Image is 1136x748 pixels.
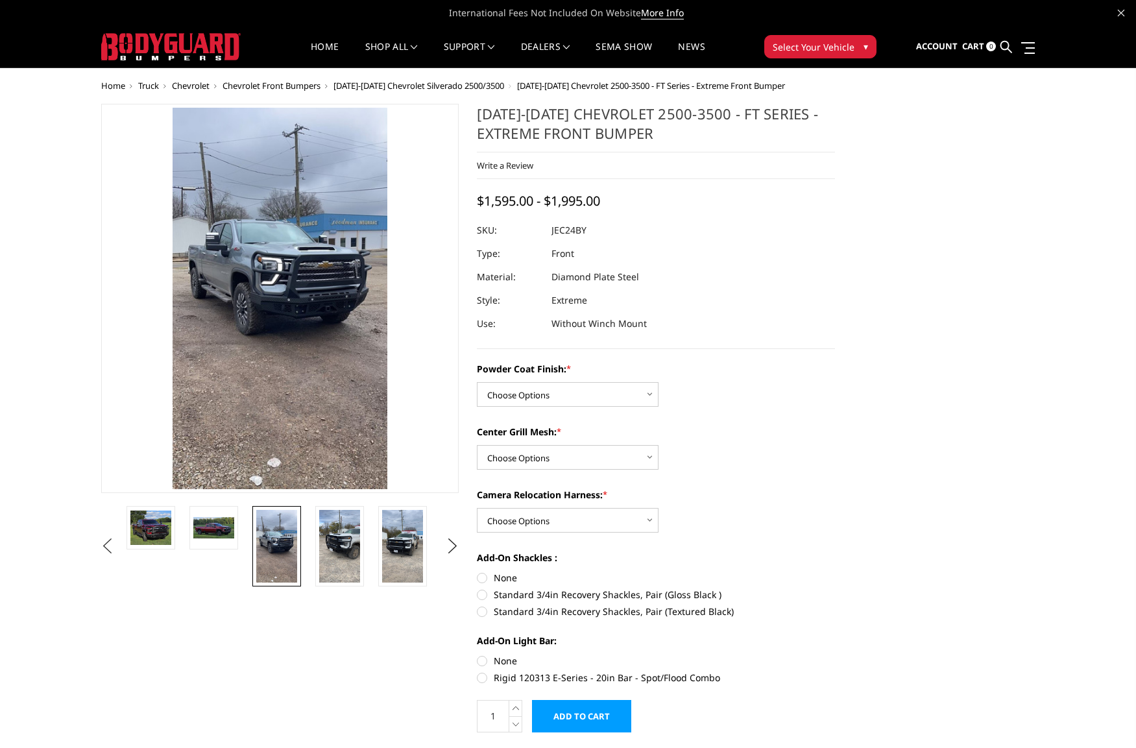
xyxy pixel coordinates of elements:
img: 2024-2025 Chevrolet 2500-3500 - FT Series - Extreme Front Bumper [382,510,423,583]
a: SEMA Show [596,42,652,67]
a: Chevrolet Front Bumpers [223,80,320,91]
img: 2024-2025 Chevrolet 2500-3500 - FT Series - Extreme Front Bumper [193,517,234,539]
dd: Without Winch Mount [551,312,647,335]
a: Support [444,42,495,67]
label: None [477,571,835,585]
dt: Style: [477,289,542,312]
dd: Diamond Plate Steel [551,265,639,289]
button: Next [442,537,462,556]
a: Home [311,42,339,67]
a: 2024-2025 Chevrolet 2500-3500 - FT Series - Extreme Front Bumper [101,104,459,493]
a: More Info [641,6,684,19]
h1: [DATE]-[DATE] Chevrolet 2500-3500 - FT Series - Extreme Front Bumper [477,104,835,152]
input: Add to Cart [532,700,631,732]
button: Select Your Vehicle [764,35,876,58]
dt: Type: [477,242,542,265]
label: Powder Coat Finish: [477,362,835,376]
span: Cart [962,40,984,52]
label: Add-On Light Bar: [477,634,835,647]
dd: Front [551,242,574,265]
label: Standard 3/4in Recovery Shackles, Pair (Gloss Black ) [477,588,835,601]
dt: Use: [477,312,542,335]
label: Standard 3/4in Recovery Shackles, Pair (Textured Black) [477,605,835,618]
span: Select Your Vehicle [773,40,854,54]
a: News [678,42,705,67]
a: Write a Review [477,160,533,171]
label: Camera Relocation Harness: [477,488,835,501]
span: 0 [986,42,996,51]
img: 2024-2025 Chevrolet 2500-3500 - FT Series - Extreme Front Bumper [130,511,171,546]
dt: Material: [477,265,542,289]
label: Rigid 120313 E-Series - 20in Bar - Spot/Flood Combo [477,671,835,684]
dd: JEC24BY [551,219,586,242]
a: Account [916,29,958,64]
img: BODYGUARD BUMPERS [101,33,241,60]
span: [DATE]-[DATE] Chevrolet 2500-3500 - FT Series - Extreme Front Bumper [517,80,785,91]
span: Account [916,40,958,52]
img: 2024-2025 Chevrolet 2500-3500 - FT Series - Extreme Front Bumper [319,510,360,583]
a: Chevrolet [172,80,210,91]
label: None [477,654,835,668]
span: $1,595.00 - $1,995.00 [477,192,600,210]
a: Dealers [521,42,570,67]
img: 2024-2025 Chevrolet 2500-3500 - FT Series - Extreme Front Bumper [256,510,297,583]
a: Truck [138,80,159,91]
span: ▾ [864,40,868,53]
button: Previous [98,537,117,556]
a: shop all [365,42,418,67]
a: Cart 0 [962,29,996,64]
label: Add-On Shackles : [477,551,835,564]
dd: Extreme [551,289,587,312]
a: [DATE]-[DATE] Chevrolet Silverado 2500/3500 [333,80,504,91]
a: Home [101,80,125,91]
label: Center Grill Mesh: [477,425,835,439]
dt: SKU: [477,219,542,242]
